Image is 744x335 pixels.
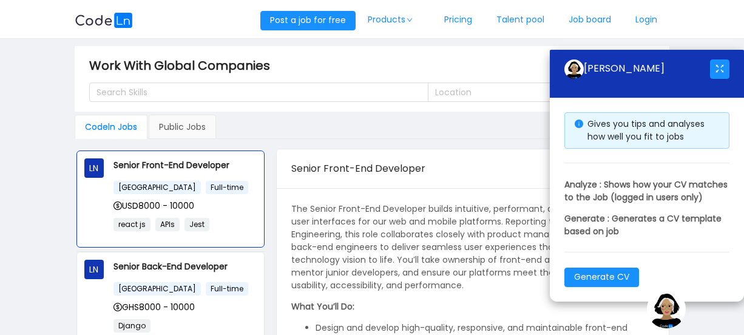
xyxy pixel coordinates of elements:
[407,17,414,23] i: icon: down
[647,289,686,328] img: ground.ddcf5dcf.png
[75,115,147,139] div: Codeln Jobs
[291,161,425,175] span: Senior Front-End Developer
[260,14,356,26] a: Post a job for free
[149,115,216,139] div: Public Jobs
[89,260,98,279] span: LN
[96,86,411,98] div: Search Skills
[564,59,584,79] img: ground.ddcf5dcf.png
[291,203,655,292] p: The Senior Front-End Developer builds intuitive, performant, and visually engaging user interface...
[184,218,209,231] span: Jest
[260,11,356,30] button: Post a job for free
[575,120,583,128] i: icon: info-circle
[113,319,150,333] span: Django
[564,212,729,238] p: Generate : Generates a CV template based on job
[113,200,194,212] span: USD8000 - 10000
[113,301,195,313] span: GHS8000 - 10000
[113,158,257,172] p: Senior Front-End Developer
[206,282,248,296] span: Full-time
[564,59,710,79] div: [PERSON_NAME]
[113,303,122,311] i: icon: dollar
[113,181,201,194] span: [GEOGRAPHIC_DATA]
[564,178,729,204] p: Analyze : Shows how your CV matches to the Job (logged in users only)
[564,268,639,287] button: Generate CV
[587,118,705,143] span: Gives you tips and analyses how well you fit to jobs
[113,201,122,210] i: icon: dollar
[710,59,729,79] button: icon: fullscreen
[113,260,257,273] p: Senior Back-End Developer
[113,218,150,231] span: react js
[89,158,98,178] span: LN
[89,56,277,75] span: Work With Global Companies
[155,218,180,231] span: APIs
[206,181,248,194] span: Full-time
[435,86,634,98] div: Location
[75,13,133,28] img: logobg.f302741d.svg
[113,282,201,296] span: [GEOGRAPHIC_DATA]
[291,300,354,313] strong: What You’ll Do:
